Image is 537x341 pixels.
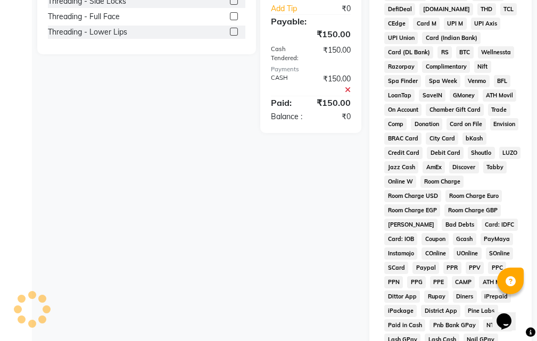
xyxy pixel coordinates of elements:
[423,161,445,173] span: AmEx
[465,305,498,317] span: Pine Labs
[263,15,359,28] div: Payable:
[411,118,442,130] span: Donation
[419,89,445,102] span: SaveIN
[384,46,433,59] span: Card (DL Bank)
[422,247,449,260] span: COnline
[384,305,417,317] span: iPackage
[419,3,473,15] span: [DOMAIN_NAME]
[271,65,351,74] div: Payments
[479,276,513,288] span: ATH Movil
[453,247,482,260] span: UOnline
[384,319,425,331] span: Paid in Cash
[424,290,449,303] span: Rupay
[429,319,479,331] span: Pnb Bank GPay
[488,104,510,116] span: Trade
[494,75,511,87] span: BFL
[48,27,127,38] div: Threading - Lower Lips
[384,176,416,188] span: Online W
[453,233,476,245] span: Gcash
[48,11,120,22] div: Threading - Full Face
[319,3,359,14] div: ₹0
[450,89,478,102] span: GMoney
[481,290,511,303] span: iPrepaid
[263,111,311,122] div: Balance :
[407,276,426,288] span: PPG
[384,204,440,217] span: Room Charge EGP
[471,18,501,30] span: UPI Axis
[384,89,415,102] span: LoanTap
[430,276,448,288] span: PPE
[453,290,477,303] span: Diners
[384,104,422,116] span: On Account
[490,118,519,130] span: Envision
[384,3,415,15] span: DefiDeal
[482,219,518,231] span: Card: IDFC
[311,73,359,96] div: ₹150.00
[384,276,403,288] span: PPN
[444,18,467,30] span: UPI M
[384,132,422,145] span: BRAC Card
[477,3,496,15] span: THD
[447,118,486,130] span: Card on File
[384,161,418,173] span: Jazz Cash
[483,319,513,331] span: NT Cash
[384,118,407,130] span: Comp
[422,233,449,245] span: Coupon
[263,3,319,14] a: Add Tip
[426,104,484,116] span: Chamber Gift Card
[412,262,439,274] span: Paypal
[422,32,481,44] span: Card (Indian Bank)
[465,75,490,87] span: Venmo
[426,132,458,145] span: City Card
[384,18,409,30] span: CEdge
[444,204,501,217] span: Room Charge GBP
[445,190,502,202] span: Room Charge Euro
[478,46,515,59] span: Wellnessta
[486,247,514,260] span: SOnline
[263,45,311,63] div: Cash Tendered:
[384,219,437,231] span: [PERSON_NAME]
[481,233,514,245] span: PayMaya
[466,262,484,274] span: PPV
[384,75,421,87] span: Spa Finder
[422,61,470,73] span: Complimentary
[427,147,464,159] span: Debit Card
[442,219,477,231] span: Bad Debts
[263,73,311,96] div: CASH
[263,28,359,40] div: ₹150.00
[462,132,486,145] span: bKash
[311,45,359,63] div: ₹150.00
[500,3,517,15] span: TCL
[384,290,420,303] span: Dittor App
[413,18,440,30] span: Card M
[309,96,359,109] div: ₹150.00
[384,147,423,159] span: Credit Card
[384,32,418,44] span: UPI Union
[263,96,309,109] div: Paid:
[456,46,474,59] span: BTC
[425,75,460,87] span: Spa Week
[492,298,526,330] iframe: chat widget
[384,190,441,202] span: Room Charge USD
[483,161,507,173] span: Tabby
[384,247,417,260] span: Instamojo
[499,147,521,159] span: LUZO
[483,89,517,102] span: ATH Movil
[468,147,495,159] span: Shoutlo
[311,111,359,122] div: ₹0
[437,46,452,59] span: RS
[449,161,479,173] span: Discover
[420,176,464,188] span: Room Charge
[474,61,491,73] span: Nift
[443,262,461,274] span: PPR
[488,262,506,274] span: PPC
[384,61,418,73] span: Razorpay
[384,262,408,274] span: SCard
[452,276,475,288] span: CAMP
[384,233,417,245] span: Card: IOB
[421,305,460,317] span: District App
